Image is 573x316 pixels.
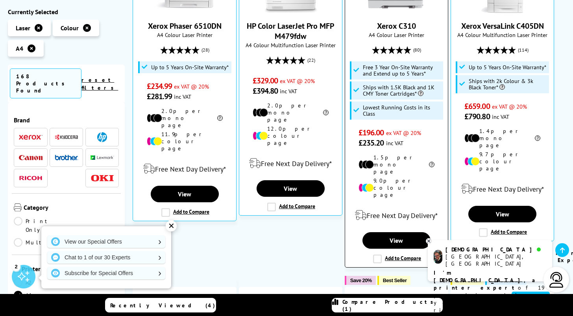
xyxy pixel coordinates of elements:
[363,104,441,117] span: Lowest Running Costs in its Class
[148,21,222,31] a: Xerox Phaser 6510DN
[151,64,229,70] span: Up to 5 Years On-Site Warranty*
[468,206,536,222] a: View
[105,298,216,312] a: Recently Viewed (4)
[479,228,527,237] label: Add to Compare
[434,269,538,291] b: I'm [DEMOGRAPHIC_DATA], a printer expert
[19,132,43,142] a: Xerox
[362,232,431,249] a: View
[280,77,315,85] span: ex VAT @ 20%
[377,276,411,285] button: Best Seller
[19,155,43,160] img: Canon
[247,21,334,41] a: HP Color LaserJet Pro MFP M479fdw
[253,125,329,146] li: 12.0p per colour page
[243,41,338,49] span: A4 Colour Multifunction Laser Printer
[55,134,78,140] img: Kyocera
[19,135,43,140] img: Xerox
[147,81,172,91] span: £234.99
[14,291,67,299] a: A4
[55,155,78,160] img: Brother
[243,152,338,174] div: modal_delivery
[10,68,81,98] span: 168 Products Found
[14,217,67,234] a: Print Only
[16,44,23,52] span: A4
[155,7,214,15] a: Xerox Phaser 6510DN
[19,173,43,183] a: Ricoh
[14,238,100,247] a: Multifunction
[386,139,403,147] span: inc VAT
[377,21,416,31] a: Xerox C310
[518,43,529,57] span: (114)
[253,76,278,86] span: £329.00
[359,177,434,198] li: 9.0p per colour page
[14,116,119,124] span: Brand
[349,204,444,226] div: modal_delivery
[461,21,544,31] a: Xerox VersaLink C405DN
[492,103,527,110] span: ex VAT @ 20%
[91,155,114,160] img: Lexmark
[445,246,546,253] div: [DEMOGRAPHIC_DATA]
[373,255,421,263] label: Add to Compare
[47,251,165,264] a: Chat to 1 of our 30 Experts
[81,76,118,91] a: reset filters
[198,293,232,301] div: 1 In Stock
[174,93,191,100] span: inc VAT
[97,132,107,142] img: HP
[91,132,114,142] a: HP
[12,262,20,271] div: 2
[55,132,78,142] a: Kyocera
[91,173,114,183] a: OKI
[257,180,325,197] a: View
[19,176,43,180] img: Ricoh
[434,250,442,264] img: chris-livechat.png
[253,86,278,96] span: £394.80
[363,64,441,77] span: Free 3 Year On-Site Warranty and Extend up to 5 Years*
[166,220,177,231] div: ✕
[147,131,223,152] li: 11.9p per colour page
[473,7,532,15] a: Xerox VersaLink C405DN
[261,7,320,15] a: HP Color LaserJet Pro MFP M479fdw
[14,278,67,287] a: A2
[464,101,490,111] span: £659.00
[367,7,426,15] a: Xerox C310
[469,64,546,70] span: Up to 5 Years On-Site Warranty*
[24,203,119,213] span: Category
[342,298,442,312] span: Compare Products (1)
[445,253,546,267] div: [GEOGRAPHIC_DATA], [GEOGRAPHIC_DATA]
[91,153,114,163] a: Lexmark
[19,153,43,163] a: Canon
[16,24,30,32] span: Laser
[174,83,209,90] span: ex VAT @ 20%
[363,84,441,97] span: Ships with 1.5K Black and 1K CMY Toner Cartridges*
[161,208,209,217] label: Add to Compare
[349,31,444,39] span: A4 Colour Laser Printer
[61,24,79,32] span: Colour
[47,267,165,279] a: Subscribe for Special Offers
[386,129,421,137] span: ex VAT @ 20%
[147,91,172,102] span: £281.99
[464,151,540,172] li: 9.7p per colour page
[137,31,232,39] span: A4 Colour Laser Printer
[455,178,550,200] div: modal_delivery
[110,302,215,309] span: Recently Viewed (4)
[307,53,315,68] span: (22)
[469,78,547,91] span: Ships with 2k Colour & 3k Black Toner*
[280,87,297,95] span: inc VAT
[345,276,376,285] button: Save 20%
[253,102,329,123] li: 2.0p per mono page
[549,272,564,288] img: user-headset-light.svg
[410,293,444,301] div: 1 In Stock
[464,128,540,149] li: 1.4p per mono page
[147,107,223,129] li: 2.0p per mono page
[332,298,443,312] a: Compare Products (1)
[267,203,315,211] label: Add to Compare
[55,153,78,163] a: Brother
[413,43,421,57] span: (80)
[305,293,338,301] div: 1 In Stock
[359,128,384,138] span: £196.00
[464,111,490,122] span: £790.80
[359,154,434,175] li: 1.5p per mono page
[434,269,546,314] p: of 19 years! I can help you choose the right product
[350,277,372,283] span: Save 20%
[47,235,165,248] a: View our Special Offers
[492,113,509,120] span: inc VAT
